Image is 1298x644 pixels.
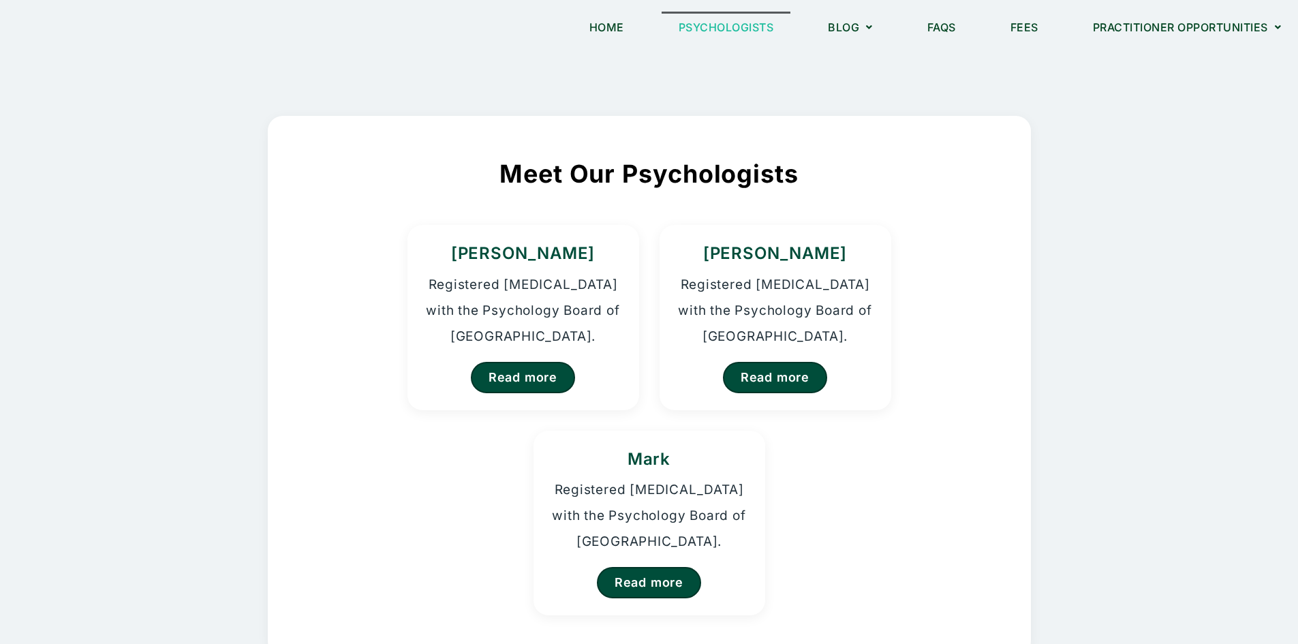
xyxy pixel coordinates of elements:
[424,272,622,350] p: Registered [MEDICAL_DATA] with the Psychology Board of [GEOGRAPHIC_DATA].
[572,12,641,43] a: Home
[318,157,980,191] h2: Meet Our Psychologists
[811,12,890,43] a: Blog
[551,448,748,471] h3: Mark
[662,12,791,43] a: Psychologists
[910,12,973,43] a: FAQs
[597,567,701,598] a: Read more about Mark
[471,362,575,393] a: Read more about Kristina
[424,242,622,265] h3: [PERSON_NAME]
[993,12,1055,43] a: Fees
[723,362,827,393] a: Read more about Homer
[677,242,874,265] h3: [PERSON_NAME]
[677,272,874,350] p: Registered [MEDICAL_DATA] with the Psychology Board of [GEOGRAPHIC_DATA].
[551,477,748,555] p: Registered [MEDICAL_DATA] with the Psychology Board of [GEOGRAPHIC_DATA].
